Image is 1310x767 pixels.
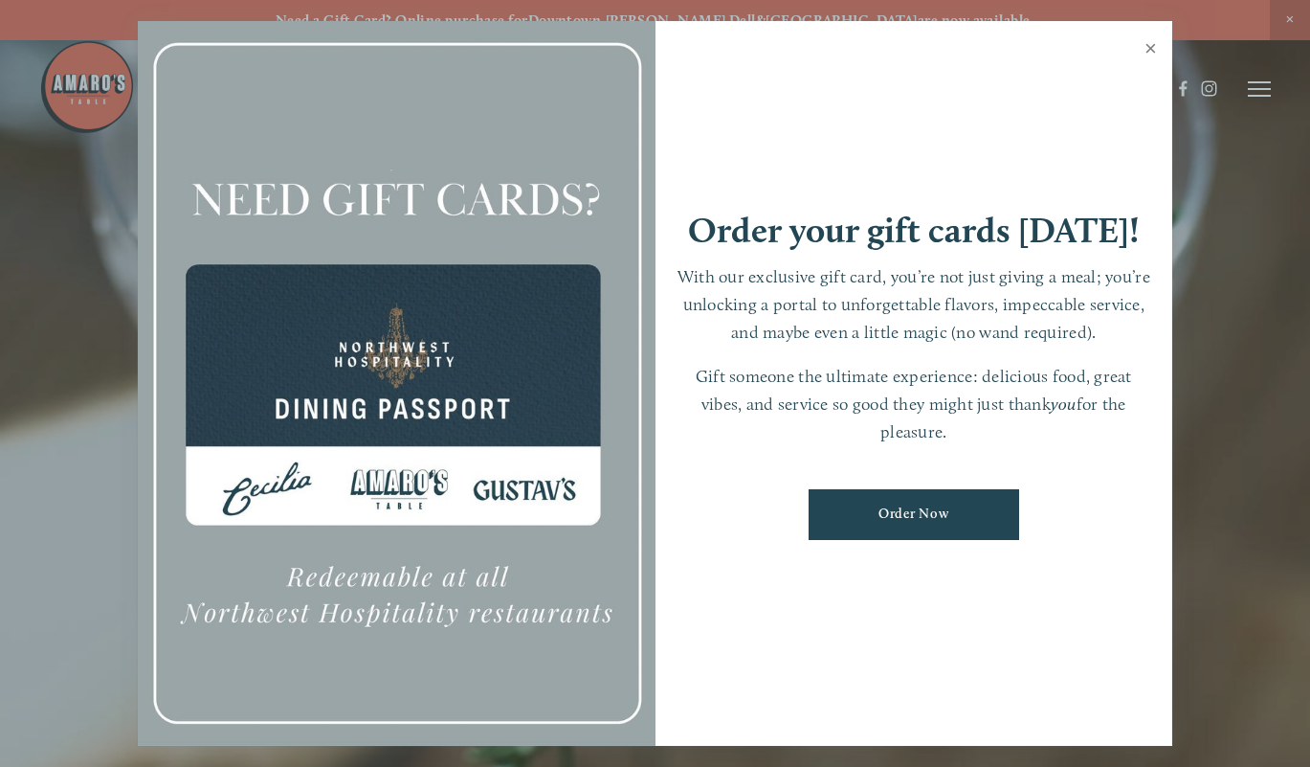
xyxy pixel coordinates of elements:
[809,489,1019,540] a: Order Now
[675,263,1154,346] p: With our exclusive gift card, you’re not just giving a meal; you’re unlocking a portal to unforge...
[675,363,1154,445] p: Gift someone the ultimate experience: delicious food, great vibes, and service so good they might...
[1132,24,1169,78] a: Close
[688,213,1140,248] h1: Order your gift cards [DATE]!
[1051,394,1077,414] em: you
